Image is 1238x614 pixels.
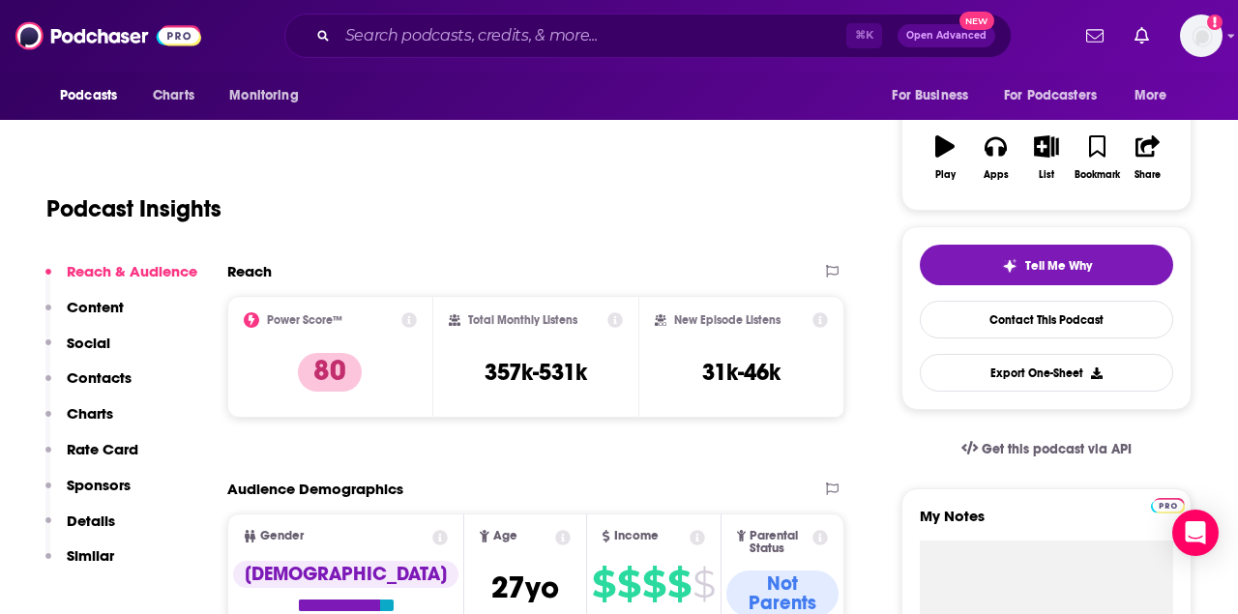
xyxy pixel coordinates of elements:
[970,123,1020,192] button: Apps
[45,262,197,298] button: Reach & Audience
[229,82,298,109] span: Monitoring
[67,404,113,423] p: Charts
[153,82,194,109] span: Charts
[284,14,1012,58] div: Search podcasts, credits, & more...
[1180,15,1223,57] span: Logged in as amandalamPR
[878,77,992,114] button: open menu
[1172,510,1219,556] div: Open Intercom Messenger
[60,82,117,109] span: Podcasts
[920,123,970,192] button: Play
[1072,123,1122,192] button: Bookmark
[614,530,659,542] span: Income
[642,569,665,599] span: $
[906,31,987,41] span: Open Advanced
[750,530,809,555] span: Parental Status
[45,298,124,334] button: Content
[920,507,1173,541] label: My Notes
[67,440,138,458] p: Rate Card
[67,262,197,280] p: Reach & Audience
[1135,82,1167,109] span: More
[898,24,995,47] button: Open AdvancedNew
[991,77,1125,114] button: open menu
[1151,495,1185,513] a: Pro website
[1039,169,1054,181] div: List
[1127,19,1157,52] a: Show notifications dropdown
[260,530,304,542] span: Gender
[592,569,615,599] span: $
[15,17,201,54] img: Podchaser - Follow, Share and Rate Podcasts
[920,354,1173,392] button: Export One-Sheet
[46,194,221,223] h1: Podcast Insights
[338,20,846,51] input: Search podcasts, credits, & more...
[1207,15,1223,30] svg: Add a profile image
[45,334,110,369] button: Social
[45,404,113,440] button: Charts
[1021,123,1072,192] button: List
[702,358,781,387] h3: 31k-46k
[1151,498,1185,513] img: Podchaser Pro
[920,301,1173,338] a: Contact This Podcast
[1180,15,1223,57] img: User Profile
[45,546,114,582] button: Similar
[1004,82,1097,109] span: For Podcasters
[984,169,1009,181] div: Apps
[959,12,994,30] span: New
[693,569,715,599] span: $
[46,77,142,114] button: open menu
[468,313,577,327] h2: Total Monthly Listens
[45,368,132,404] button: Contacts
[935,169,956,181] div: Play
[1123,123,1173,192] button: Share
[674,313,781,327] h2: New Episode Listens
[892,82,968,109] span: For Business
[67,298,124,316] p: Content
[67,512,115,530] p: Details
[45,512,115,547] button: Details
[45,440,138,476] button: Rate Card
[1078,19,1111,52] a: Show notifications dropdown
[67,546,114,565] p: Similar
[1121,77,1192,114] button: open menu
[267,313,342,327] h2: Power Score™
[493,530,517,542] span: Age
[946,425,1147,473] a: Get this podcast via API
[227,480,403,498] h2: Audience Demographics
[216,77,323,114] button: open menu
[1180,15,1223,57] button: Show profile menu
[1135,169,1161,181] div: Share
[67,334,110,352] p: Social
[233,561,458,588] div: [DEMOGRAPHIC_DATA]
[1002,258,1017,274] img: tell me why sparkle
[485,358,587,387] h3: 357k-531k
[846,23,882,48] span: ⌘ K
[140,77,206,114] a: Charts
[67,368,132,387] p: Contacts
[920,245,1173,285] button: tell me why sparkleTell Me Why
[45,476,131,512] button: Sponsors
[667,569,691,599] span: $
[67,476,131,494] p: Sponsors
[617,569,640,599] span: $
[1025,258,1092,274] span: Tell Me Why
[1075,169,1120,181] div: Bookmark
[491,569,559,606] span: 27 yo
[982,441,1132,457] span: Get this podcast via API
[298,353,362,392] p: 80
[227,262,272,280] h2: Reach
